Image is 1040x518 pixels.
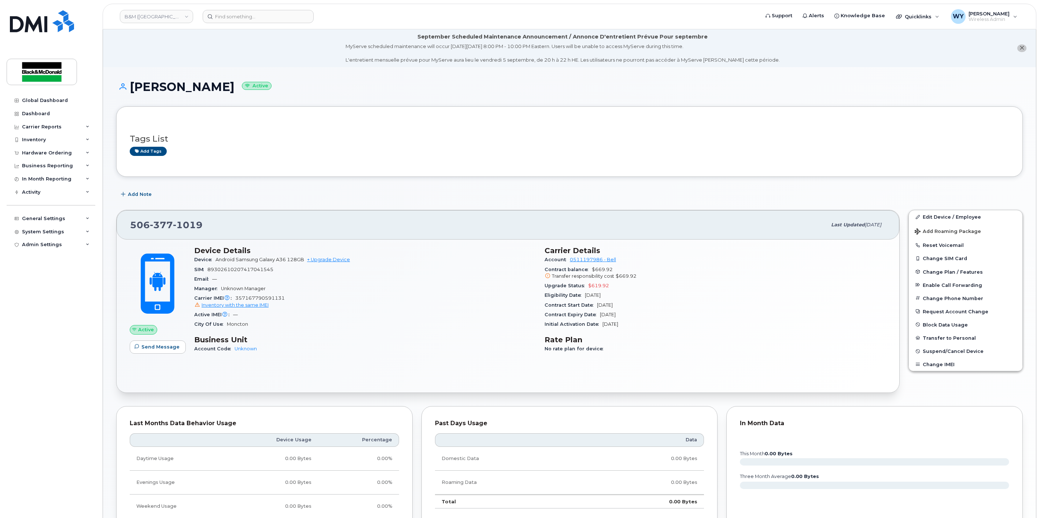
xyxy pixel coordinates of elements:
[791,474,819,479] tspan: 0.00 Bytes
[909,238,1022,252] button: Reset Voicemail
[207,267,273,272] span: 89302610207417041545
[909,331,1022,344] button: Transfer to Personal
[909,265,1022,278] button: Change Plan / Features
[221,286,266,291] span: Unknown Manager
[194,286,221,291] span: Manager
[128,191,152,198] span: Add Note
[616,273,637,279] span: $669.92
[346,43,780,63] div: MyServe scheduled maintenance will occur [DATE][DATE] 8:00 PM - 10:00 PM Eastern. Users will be u...
[435,420,704,427] div: Past Days Usage
[583,495,704,508] td: 0.00 Bytes
[235,346,257,351] a: Unknown
[194,276,212,282] span: Email
[909,358,1022,371] button: Change IMEI
[545,283,588,288] span: Upgrade Status
[318,433,399,446] th: Percentage
[545,302,597,308] span: Contract Start Date
[138,326,154,333] span: Active
[194,295,235,301] span: Carrier IMEI
[585,292,601,298] span: [DATE]
[909,292,1022,305] button: Change Phone Number
[417,33,708,41] div: September Scheduled Maintenance Announcement / Annonce D'entretient Prévue Pour septembre
[583,447,704,471] td: 0.00 Bytes
[545,257,570,262] span: Account
[141,343,180,350] span: Send Message
[233,312,238,317] span: —
[915,229,981,236] span: Add Roaming Package
[130,471,229,495] td: Evenings Usage
[1017,44,1026,52] button: close notification
[583,433,704,446] th: Data
[545,312,600,317] span: Contract Expiry Date
[909,318,1022,331] button: Block Data Usage
[545,246,886,255] h3: Carrier Details
[923,269,983,274] span: Change Plan / Features
[229,447,318,471] td: 0.00 Bytes
[194,295,536,309] span: 357167790591131
[318,471,399,495] td: 0.00%
[602,321,618,327] span: [DATE]
[130,447,229,471] td: Daytime Usage
[545,267,592,272] span: Contract balance
[215,257,304,262] span: Android Samsung Galaxy A36 128GB
[307,257,350,262] a: + Upgrade Device
[435,471,583,495] td: Roaming Data
[318,447,399,471] td: 0.00%
[909,278,1022,292] button: Enable Call Forwarding
[909,344,1022,358] button: Suspend/Cancel Device
[765,451,793,456] tspan: 0.00 Bytes
[229,471,318,495] td: 0.00 Bytes
[545,292,585,298] span: Eligibility Date
[600,312,616,317] span: [DATE]
[545,335,886,344] h3: Rate Plan
[552,273,614,279] span: Transfer responsibility cost
[242,82,272,90] small: Active
[435,447,583,471] td: Domestic Data
[740,451,793,456] text: this month
[545,346,607,351] span: No rate plan for device
[597,302,613,308] span: [DATE]
[909,223,1022,238] button: Add Roaming Package
[194,302,269,308] a: Inventory with the same IMEI
[194,346,235,351] span: Account Code
[202,302,269,308] span: Inventory with the same IMEI
[130,134,1009,143] h3: Tags List
[583,471,704,495] td: 0.00 Bytes
[150,219,173,230] span: 377
[194,257,215,262] span: Device
[435,495,583,508] td: Total
[831,222,865,227] span: Last updated
[130,219,203,230] span: 506
[116,80,1023,93] h1: [PERSON_NAME]
[588,283,609,288] span: $619.92
[130,471,399,495] tr: Weekdays from 6:00pm to 8:00am
[194,267,207,272] span: SIM
[909,210,1022,223] a: Edit Device / Employee
[130,420,399,427] div: Last Months Data Behavior Usage
[923,282,982,288] span: Enable Call Forwarding
[740,420,1009,427] div: In Month Data
[740,474,819,479] text: three month average
[229,433,318,446] th: Device Usage
[130,147,167,156] a: Add tags
[909,305,1022,318] button: Request Account Change
[865,222,881,227] span: [DATE]
[545,267,886,280] span: $669.92
[545,321,602,327] span: Initial Activation Date
[130,340,186,354] button: Send Message
[909,252,1022,265] button: Change SIM Card
[923,349,984,354] span: Suspend/Cancel Device
[116,188,158,201] button: Add Note
[194,312,233,317] span: Active IMEI
[173,219,203,230] span: 1019
[194,246,536,255] h3: Device Details
[194,321,227,327] span: City Of Use
[212,276,217,282] span: —
[227,321,248,327] span: Moncton
[570,257,616,262] a: 0511197986 - Bell
[194,335,536,344] h3: Business Unit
